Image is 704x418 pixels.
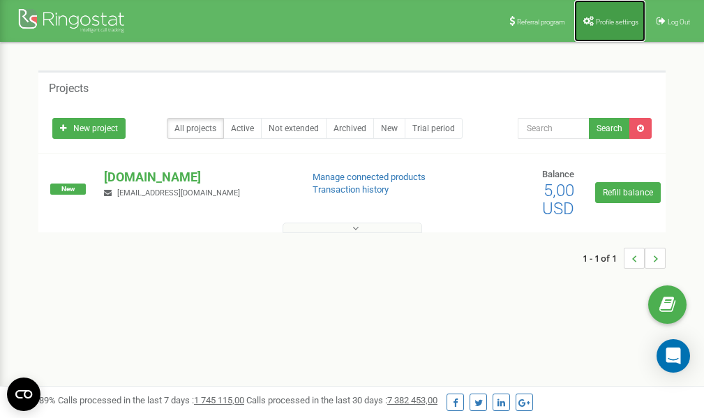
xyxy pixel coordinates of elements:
[50,184,86,195] span: New
[52,118,126,139] a: New project
[595,182,661,203] a: Refill balance
[657,339,690,373] div: Open Intercom Messenger
[7,378,40,411] button: Open CMP widget
[313,184,389,195] a: Transaction history
[326,118,374,139] a: Archived
[583,248,624,269] span: 1 - 1 of 1
[373,118,405,139] a: New
[596,18,638,26] span: Profile settings
[542,181,574,218] span: 5,00 USD
[117,188,240,197] span: [EMAIL_ADDRESS][DOMAIN_NAME]
[405,118,463,139] a: Trial period
[49,82,89,95] h5: Projects
[167,118,224,139] a: All projects
[668,18,690,26] span: Log Out
[589,118,630,139] button: Search
[194,395,244,405] u: 1 745 115,00
[223,118,262,139] a: Active
[104,168,290,186] p: [DOMAIN_NAME]
[542,169,574,179] span: Balance
[313,172,426,182] a: Manage connected products
[518,118,590,139] input: Search
[387,395,437,405] u: 7 382 453,00
[58,395,244,405] span: Calls processed in the last 7 days :
[583,234,666,283] nav: ...
[246,395,437,405] span: Calls processed in the last 30 days :
[517,18,565,26] span: Referral program
[261,118,327,139] a: Not extended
